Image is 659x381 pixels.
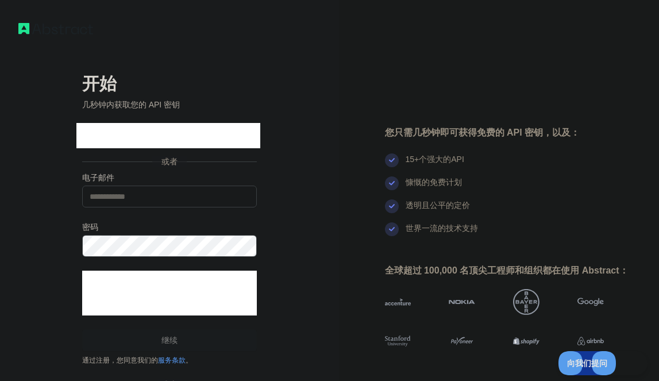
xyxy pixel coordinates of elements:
font: 世界一流的技术支持 [406,224,478,233]
font: 通过注册，您同意我们的 [82,356,158,364]
img: 斯坦福大学 [385,334,411,348]
font: 继续 [161,336,178,345]
font: 。 [186,356,192,364]
img: 复选标记 [385,222,399,236]
font: 密码 [82,222,98,232]
img: 拜耳 [513,289,539,315]
font: 慷慨的免费计划 [406,178,462,187]
font: 15+个强大的API [406,155,464,164]
button: 继续 [82,329,257,351]
font: 几秒钟内获取您的 API 密钥 [82,100,180,109]
img: 派安盈 [449,334,475,348]
img: 埃森哲 [385,289,411,315]
font: 电子邮件 [82,173,114,182]
iframe: 使用 Google 按钮登录 [76,123,260,148]
img: Shopify [513,334,539,348]
img: 复选标记 [385,199,399,213]
img: 诺基亚 [449,289,475,315]
font: 透明且公平的定价 [406,201,470,210]
font: 开始 [82,74,117,93]
font: 全球超过 100,000 名顶尖工程师和组织都在使用 Abstract： [385,265,629,275]
iframe: 验证码 [82,271,257,315]
img: 爱彼迎 [577,334,604,348]
font: 您只需几秒钟即可获得免费的 API 密钥，以及： [385,128,580,137]
img: 谷歌 [577,289,604,315]
a: 服务条款 [158,356,186,364]
img: 工作流程 [18,23,93,34]
font: 或者 [161,157,178,166]
img: 复选标记 [385,176,399,190]
iframe: 切换客户支持 [558,351,648,375]
img: 复选标记 [385,153,399,167]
